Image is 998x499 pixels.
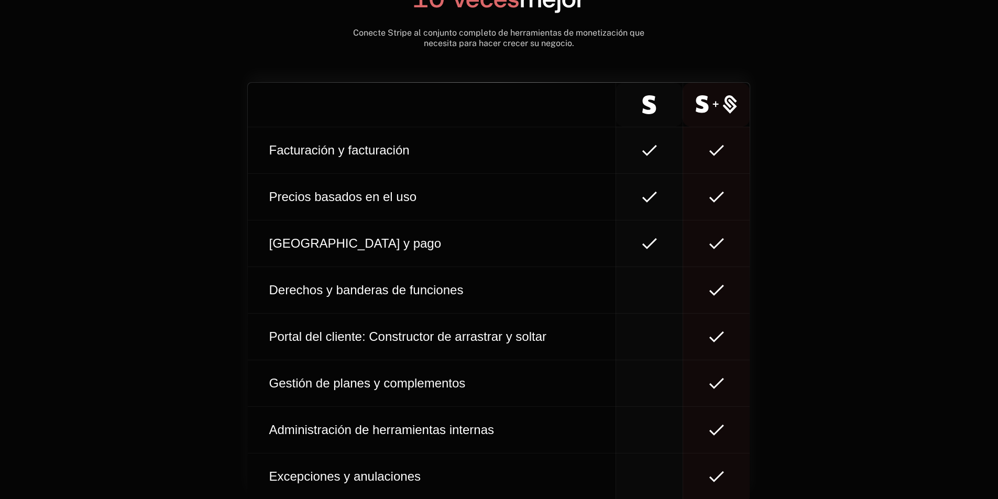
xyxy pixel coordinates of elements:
font: necesita para hacer crecer su negocio. [424,38,574,48]
font: Portal del cliente: Constructor de arrastrar y soltar [269,329,546,343]
font: Gestión de planes y complementos [269,376,465,390]
font: Excepciones y anulaciones [269,469,421,483]
font: Facturación y facturación [269,143,409,157]
font: Conecte Stripe al conjunto completo de herramientas de monetización que [353,28,644,38]
font: [GEOGRAPHIC_DATA] y pago [269,236,441,250]
font: Administración de herramientas internas [269,423,494,437]
font: Precios basados ​​en el uso [269,190,416,204]
font: Derechos y banderas de funciones [269,283,463,297]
